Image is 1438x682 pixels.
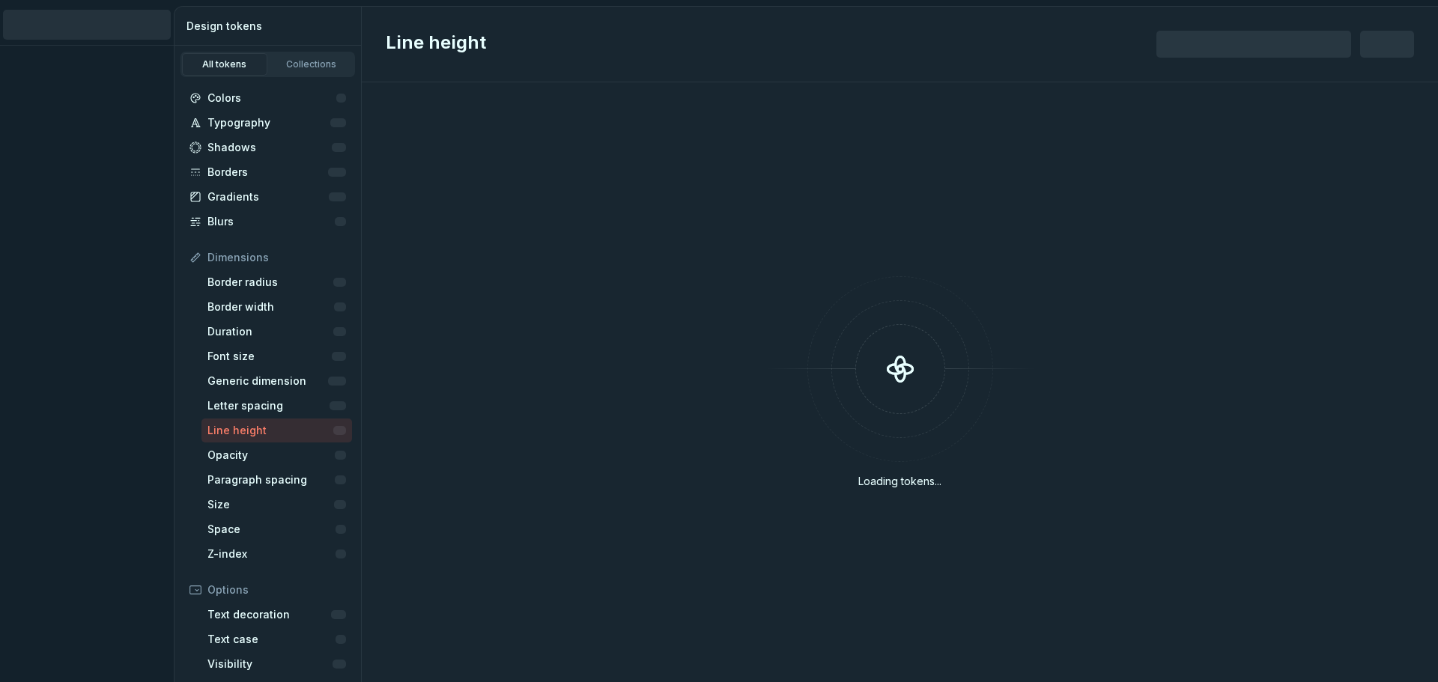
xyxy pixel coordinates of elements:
a: Text case [201,627,352,651]
a: Size [201,493,352,517]
div: Border width [207,299,334,314]
a: Border radius [201,270,352,294]
div: Loading tokens... [858,474,941,489]
a: Paragraph spacing [201,468,352,492]
div: Gradients [207,189,329,204]
div: Design tokens [186,19,355,34]
a: Opacity [201,443,352,467]
a: Blurs [183,210,352,234]
div: All tokens [187,58,262,70]
a: Typography [183,111,352,135]
a: Borders [183,160,352,184]
div: Paragraph spacing [207,472,335,487]
div: Z-index [207,546,336,561]
div: Borders [207,165,328,180]
div: Generic dimension [207,374,328,389]
a: Duration [201,320,352,344]
a: Space [201,517,352,541]
div: Line height [207,423,333,438]
div: Typography [207,115,330,130]
div: Dimensions [207,250,346,265]
div: Space [207,522,336,537]
div: Duration [207,324,333,339]
div: Letter spacing [207,398,330,413]
h2: Line height [386,31,486,58]
div: Font size [207,349,332,364]
div: Options [207,582,346,597]
a: Gradients [183,185,352,209]
a: Border width [201,295,352,319]
div: Colors [207,91,336,106]
div: Text case [207,632,336,647]
div: Shadows [207,140,332,155]
div: Size [207,497,334,512]
a: Generic dimension [201,369,352,393]
a: Line height [201,418,352,442]
a: Font size [201,344,352,368]
a: Visibility [201,652,352,676]
div: Collections [274,58,349,70]
div: Opacity [207,448,335,463]
a: Text decoration [201,603,352,627]
a: Colors [183,86,352,110]
div: Border radius [207,275,333,290]
a: Shadows [183,136,352,159]
a: Z-index [201,542,352,566]
div: Visibility [207,657,333,672]
div: Text decoration [207,607,331,622]
div: Blurs [207,214,335,229]
a: Letter spacing [201,394,352,418]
